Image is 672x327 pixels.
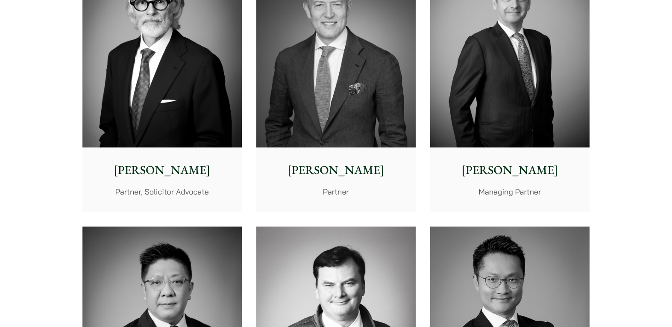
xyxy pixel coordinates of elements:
p: Managing Partner [437,186,583,197]
p: [PERSON_NAME] [89,161,235,179]
p: [PERSON_NAME] [263,161,409,179]
p: Partner [263,186,409,197]
p: [PERSON_NAME] [437,161,583,179]
p: Partner, Solicitor Advocate [89,186,235,197]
